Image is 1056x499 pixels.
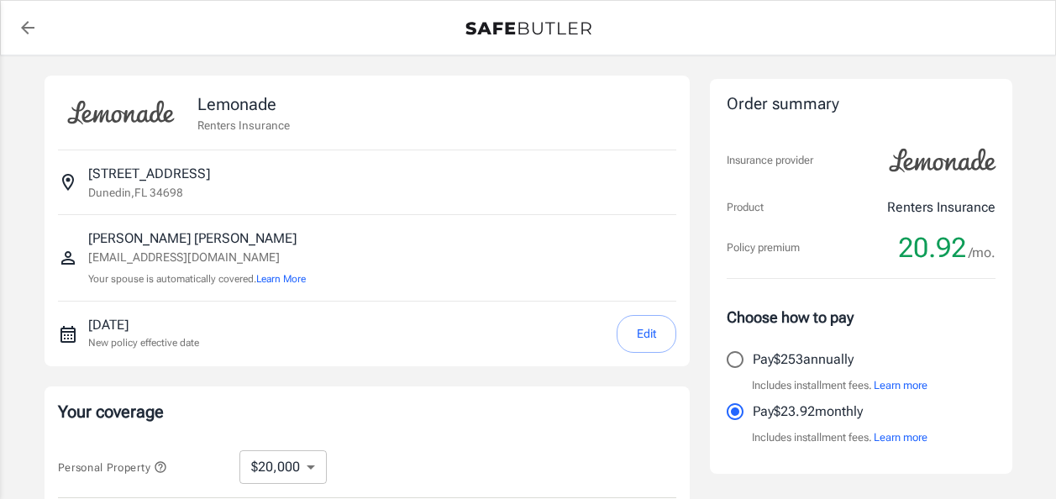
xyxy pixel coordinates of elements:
p: Insurance provider [727,152,813,169]
p: Your coverage [58,400,676,423]
p: [STREET_ADDRESS] [88,164,210,184]
p: [EMAIL_ADDRESS][DOMAIN_NAME] [88,249,306,266]
p: Includes installment fees. [752,429,927,446]
button: Learn More [256,271,306,286]
p: New policy effective date [88,335,199,350]
span: 20.92 [898,231,966,265]
img: Back to quotes [465,22,591,35]
p: Choose how to pay [727,306,996,328]
svg: Insured address [58,172,78,192]
p: Renters Insurance [197,117,290,134]
p: Includes installment fees. [752,377,927,394]
p: Lemonade [197,92,290,117]
img: Lemonade [58,89,184,136]
p: Pay $253 annually [753,349,854,370]
svg: Insured person [58,248,78,268]
p: [PERSON_NAME] [PERSON_NAME] [88,228,306,249]
p: Product [727,199,764,216]
p: Your spouse is automatically covered. [88,271,306,287]
button: Learn more [874,377,927,394]
span: /mo. [969,241,996,265]
button: Edit [617,315,676,353]
span: Personal Property [58,461,167,474]
p: Policy premium [727,239,800,256]
p: Renters Insurance [887,197,996,218]
p: [DATE] [88,315,199,335]
img: Lemonade [880,137,1006,184]
button: Personal Property [58,457,167,477]
svg: New policy start date [58,324,78,344]
p: Pay $23.92 monthly [753,402,863,422]
p: Dunedin , FL 34698 [88,184,183,201]
a: back to quotes [11,11,45,45]
button: Learn more [874,429,927,446]
div: Order summary [727,92,996,117]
